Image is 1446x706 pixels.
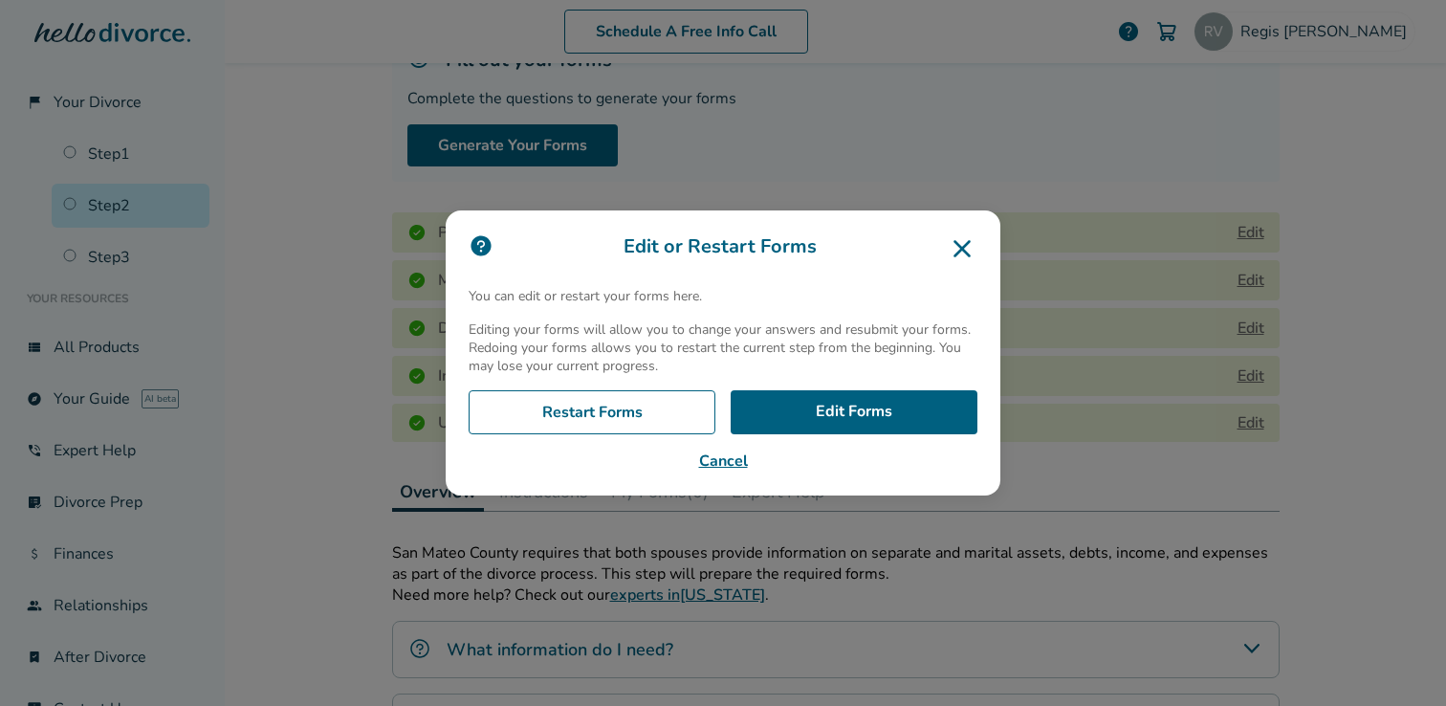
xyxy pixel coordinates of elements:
p: Editing your forms will allow you to change your answers and resubmit your forms. Redoing your fo... [469,320,977,375]
h3: Edit or Restart Forms [469,233,977,264]
iframe: Chat Widget [1350,614,1446,706]
button: Cancel [469,450,977,473]
img: icon [469,233,493,258]
a: Edit Forms [731,390,977,434]
p: You can edit or restart your forms here. [469,287,977,305]
a: Restart Forms [469,390,715,434]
